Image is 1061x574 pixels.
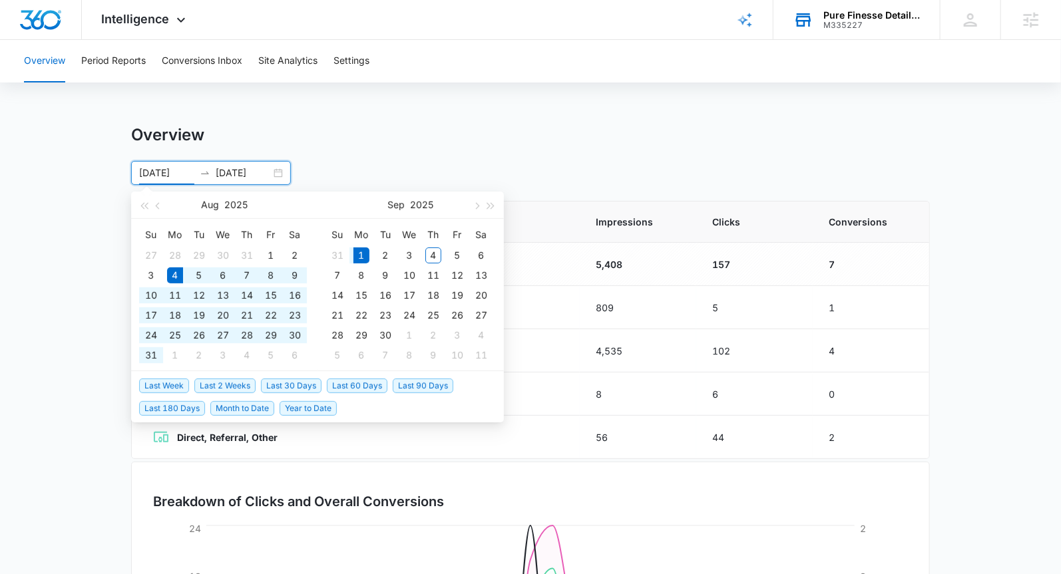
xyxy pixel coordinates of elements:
td: 2025-08-29 [259,325,283,345]
th: Mo [163,224,187,245]
td: 2025-09-28 [325,325,349,345]
div: 25 [167,327,183,343]
td: 2025-08-25 [163,325,187,345]
td: 2025-08-19 [187,305,211,325]
td: 2025-08-11 [163,285,187,305]
div: 23 [377,307,393,323]
td: 2025-09-06 [469,245,493,265]
td: 2025-08-22 [259,305,283,325]
div: 20 [215,307,231,323]
td: 2025-09-13 [469,265,493,285]
div: account name [823,10,921,21]
th: Sa [469,224,493,245]
th: Th [235,224,259,245]
button: Overview [24,40,65,82]
td: 2025-10-06 [349,345,373,365]
div: 8 [401,347,417,363]
td: 2025-09-20 [469,285,493,305]
td: 2025-08-03 [139,265,163,285]
td: 2025-09-08 [349,265,373,285]
td: 2025-09-14 [325,285,349,305]
div: 6 [473,247,489,263]
td: 2025-08-15 [259,285,283,305]
div: 29 [191,247,207,263]
div: 3 [401,247,417,263]
th: Th [421,224,445,245]
td: 2025-09-23 [373,305,397,325]
div: 6 [287,347,303,363]
span: Last 60 Days [327,378,387,393]
div: 7 [329,267,345,283]
div: 1 [263,247,279,263]
div: 15 [353,287,369,303]
div: 17 [401,287,417,303]
td: 2025-10-10 [445,345,469,365]
div: 12 [191,287,207,303]
td: 2025-09-27 [469,305,493,325]
div: 2 [377,247,393,263]
button: Conversions Inbox [162,40,242,82]
div: 7 [239,267,255,283]
div: 29 [263,327,279,343]
th: Su [325,224,349,245]
div: 27 [143,247,159,263]
div: 25 [425,307,441,323]
div: 4 [167,267,183,283]
div: 18 [167,307,183,323]
div: 22 [353,307,369,323]
div: 30 [377,327,393,343]
div: 17 [143,307,159,323]
div: 9 [287,267,303,283]
td: 2025-09-03 [397,245,421,265]
div: 4 [473,327,489,343]
div: 2 [425,327,441,343]
div: 2 [191,347,207,363]
div: 11 [167,287,183,303]
div: 16 [377,287,393,303]
td: 2025-09-16 [373,285,397,305]
div: 5 [263,347,279,363]
td: 2025-10-03 [445,325,469,345]
td: 2025-09-02 [373,245,397,265]
div: 4 [239,347,255,363]
div: 7 [377,347,393,363]
th: Fr [259,224,283,245]
div: 21 [239,307,255,323]
div: 1 [353,247,369,263]
td: 2025-10-05 [325,345,349,365]
div: 9 [377,267,393,283]
div: 10 [143,287,159,303]
div: 31 [239,247,255,263]
td: 2025-10-01 [397,325,421,345]
div: 1 [401,327,417,343]
td: 2025-08-26 [187,325,211,345]
div: 13 [473,267,489,283]
th: We [211,224,235,245]
span: Last 180 Days [139,401,205,416]
td: 2025-09-07 [325,265,349,285]
td: 2025-09-21 [325,305,349,325]
th: We [397,224,421,245]
th: Tu [187,224,211,245]
td: 2025-08-28 [235,325,259,345]
div: 5 [329,347,345,363]
td: 2025-08-18 [163,305,187,325]
span: Intelligence [102,12,170,26]
div: 9 [425,347,441,363]
span: Year to Date [280,401,337,416]
td: 2025-10-09 [421,345,445,365]
td: 2025-07-28 [163,245,187,265]
td: 2025-09-17 [397,285,421,305]
td: 2025-08-02 [283,245,307,265]
button: Settings [333,40,369,82]
td: 2025-07-30 [211,245,235,265]
td: 2025-08-30 [283,325,307,345]
span: Last 30 Days [261,378,321,393]
div: 8 [353,267,369,283]
div: 30 [287,327,303,343]
td: 2025-09-06 [283,345,307,365]
th: Fr [445,224,469,245]
div: 27 [473,307,489,323]
td: 2025-09-15 [349,285,373,305]
td: 2025-08-16 [283,285,307,305]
